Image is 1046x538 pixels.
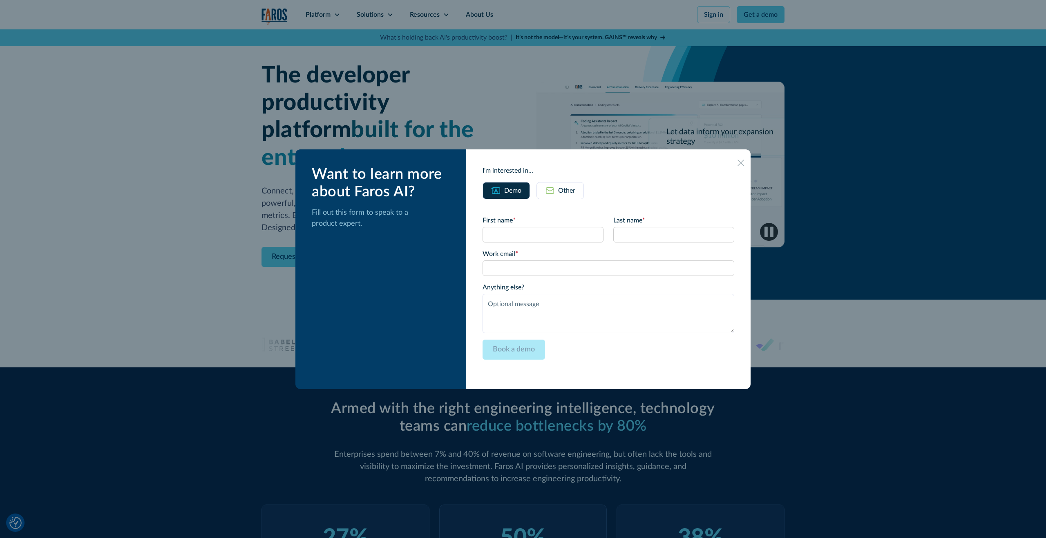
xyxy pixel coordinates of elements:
[504,186,521,196] div: Demo
[558,186,575,196] div: Other
[613,216,734,225] label: Last name
[483,282,734,292] label: Anything else?
[312,166,453,201] div: Want to learn more about Faros AI?
[483,216,734,373] form: Email Form
[483,216,603,225] label: First name
[312,207,453,229] p: Fill out this form to speak to a product expert.
[483,249,734,259] label: Work email
[483,166,734,176] div: I'm interested in...
[483,340,545,360] input: Book a demo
